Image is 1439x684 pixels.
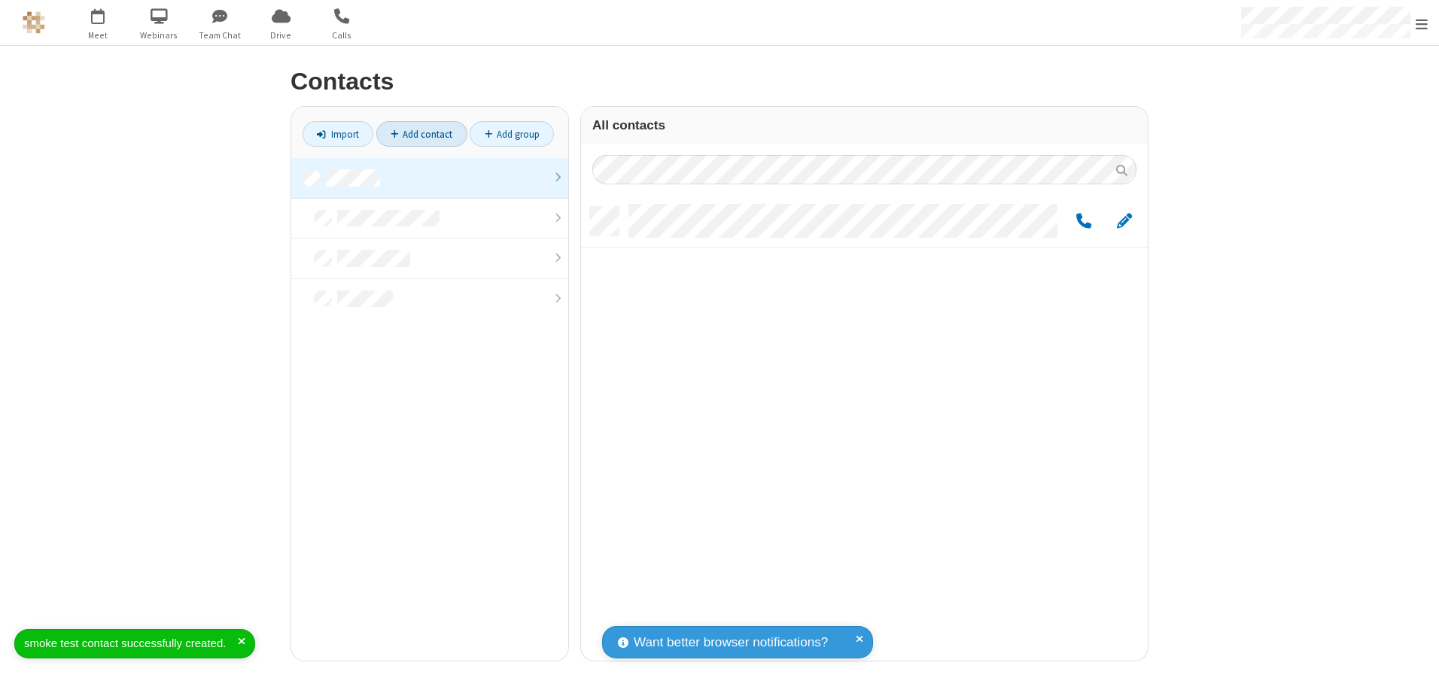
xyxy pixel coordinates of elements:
button: Edit [1109,212,1139,231]
button: Call by phone [1069,212,1098,231]
h3: All contacts [592,118,1136,132]
span: Webinars [131,29,187,42]
img: QA Selenium DO NOT DELETE OR CHANGE [23,11,45,34]
h2: Contacts [291,68,1148,95]
span: Team Chat [192,29,248,42]
a: Add group [470,121,554,147]
span: Calls [314,29,370,42]
span: Meet [70,29,126,42]
span: Want better browser notifications? [634,633,828,652]
a: Add contact [376,121,467,147]
div: smoke test contact successfully created. [24,635,238,652]
div: grid [581,196,1148,661]
span: Drive [253,29,309,42]
a: Import [303,121,373,147]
